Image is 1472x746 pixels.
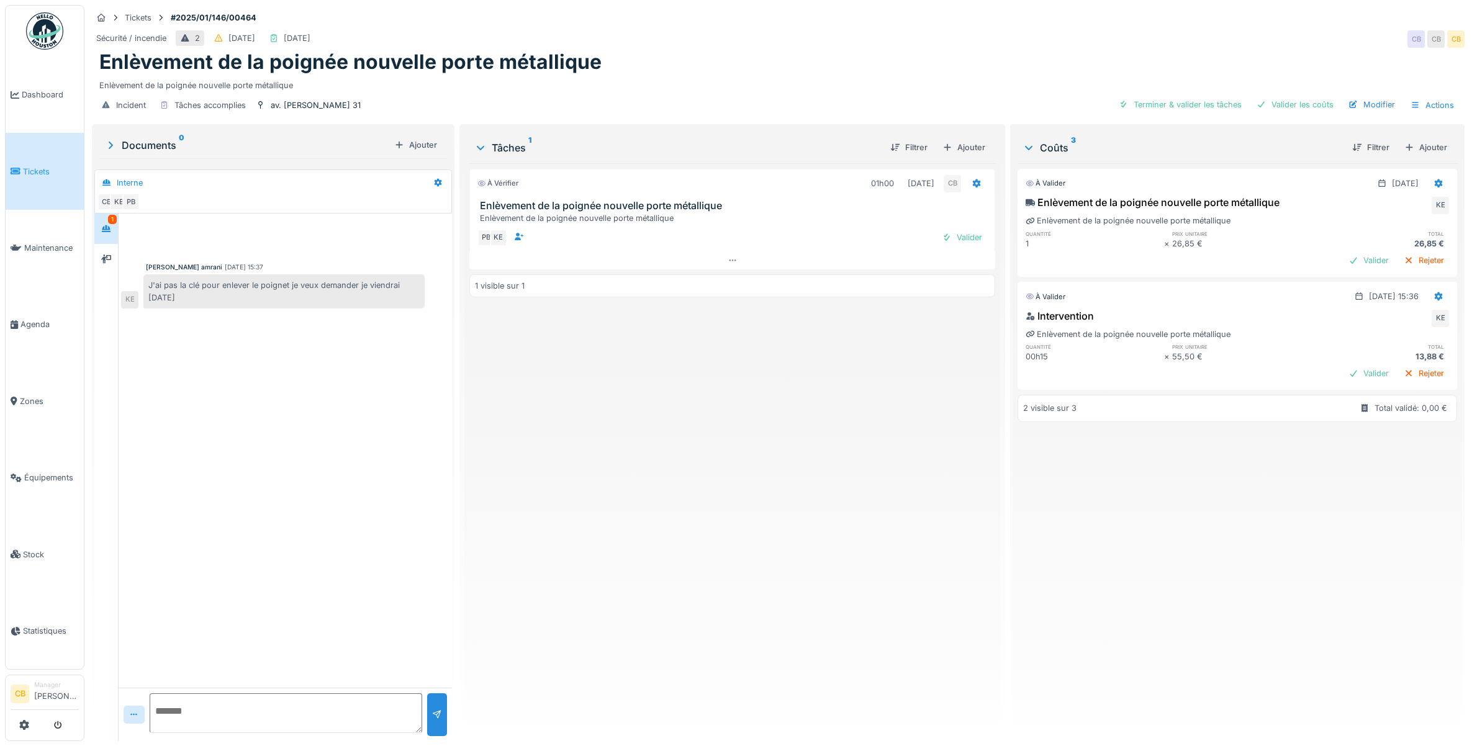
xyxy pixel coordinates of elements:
[1407,30,1425,48] div: CB
[121,291,138,308] div: KE
[1405,96,1460,114] div: Actions
[146,263,222,272] div: [PERSON_NAME] amrani
[20,318,79,330] span: Agenda
[871,178,894,189] div: 01h00
[11,680,79,710] a: CB Manager[PERSON_NAME]
[1311,230,1449,238] h6: total
[228,32,255,44] div: [DATE]
[475,280,525,292] div: 1 visible sur 1
[1343,252,1394,269] div: Valider
[477,229,495,246] div: PB
[480,200,990,212] h3: Enlèvement de la poignée nouvelle porte métallique
[6,210,84,286] a: Maintenance
[6,516,84,592] a: Stock
[225,263,263,272] div: [DATE] 15:37
[1071,140,1076,155] sup: 3
[1343,96,1400,113] div: Modifier
[179,138,184,153] sup: 0
[1399,139,1452,156] div: Ajouter
[1026,343,1164,351] h6: quantité
[1026,351,1164,362] div: 00h15
[1026,178,1065,189] div: À valider
[195,32,200,44] div: 2
[1023,402,1077,414] div: 2 visible sur 3
[477,178,518,189] div: À vérifier
[474,140,881,155] div: Tâches
[528,140,531,155] sup: 1
[389,137,442,153] div: Ajouter
[34,680,79,690] div: Manager
[23,625,79,637] span: Statistiques
[1399,365,1449,382] div: Rejeter
[24,472,79,483] span: Équipements
[1432,197,1449,214] div: KE
[1026,195,1280,210] div: Enlèvement de la poignée nouvelle porte métallique
[6,363,84,439] a: Zones
[11,685,29,703] li: CB
[1172,230,1311,238] h6: prix unitaire
[1026,328,1230,340] div: Enlèvement de la poignée nouvelle porte métallique
[1311,351,1449,362] div: 13,88 €
[1252,96,1339,113] div: Valider les coûts
[6,593,84,669] a: Statistiques
[99,74,1457,91] div: Enlèvement de la poignée nouvelle porte métallique
[1172,343,1311,351] h6: prix unitaire
[937,139,990,156] div: Ajouter
[1164,351,1172,362] div: ×
[284,32,310,44] div: [DATE]
[1164,238,1172,249] div: ×
[1311,343,1449,351] h6: total
[1172,238,1311,249] div: 26,85 €
[480,212,990,224] div: Enlèvement de la poignée nouvelle porte métallique
[97,193,115,210] div: CB
[174,99,246,111] div: Tâches accomplies
[22,89,79,101] span: Dashboard
[885,139,932,156] div: Filtrer
[6,56,84,133] a: Dashboard
[1172,351,1311,362] div: 55,50 €
[23,166,79,178] span: Tickets
[122,193,140,210] div: PB
[1114,96,1247,113] div: Terminer & valider les tâches
[937,229,987,246] div: Valider
[1375,402,1447,414] div: Total validé: 0,00 €
[34,680,79,707] li: [PERSON_NAME]
[1026,238,1164,249] div: 1
[1392,178,1419,189] div: [DATE]
[1026,292,1065,302] div: À valider
[1026,308,1094,323] div: Intervention
[908,178,934,189] div: [DATE]
[6,286,84,362] a: Agenda
[6,439,84,516] a: Équipements
[1399,252,1449,269] div: Rejeter
[116,99,146,111] div: Incident
[143,274,425,308] div: J'ai pas la clé pour enlever le poignet je veux demander je viendrai [DATE]
[96,32,166,44] div: Sécurité / incendie
[20,395,79,407] span: Zones
[104,138,389,153] div: Documents
[26,12,63,50] img: Badge_color-CXgf-gQk.svg
[6,133,84,209] a: Tickets
[1347,139,1394,156] div: Filtrer
[125,12,151,24] div: Tickets
[1369,290,1419,302] div: [DATE] 15:36
[1343,365,1394,382] div: Valider
[110,193,127,210] div: KE
[1432,310,1449,327] div: KE
[1026,215,1230,227] div: Enlèvement de la poignée nouvelle porte métallique
[1427,30,1445,48] div: CB
[944,175,961,192] div: CB
[23,549,79,560] span: Stock
[117,177,143,189] div: Interne
[271,99,361,111] div: av. [PERSON_NAME] 31
[24,242,79,254] span: Maintenance
[1311,238,1449,249] div: 26,85 €
[1447,30,1465,48] div: CB
[490,229,507,246] div: KE
[166,12,261,24] strong: #2025/01/146/00464
[108,215,117,224] div: 1
[99,50,602,74] h1: Enlèvement de la poignée nouvelle porte métallique
[1026,230,1164,238] h6: quantité
[1023,140,1342,155] div: Coûts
